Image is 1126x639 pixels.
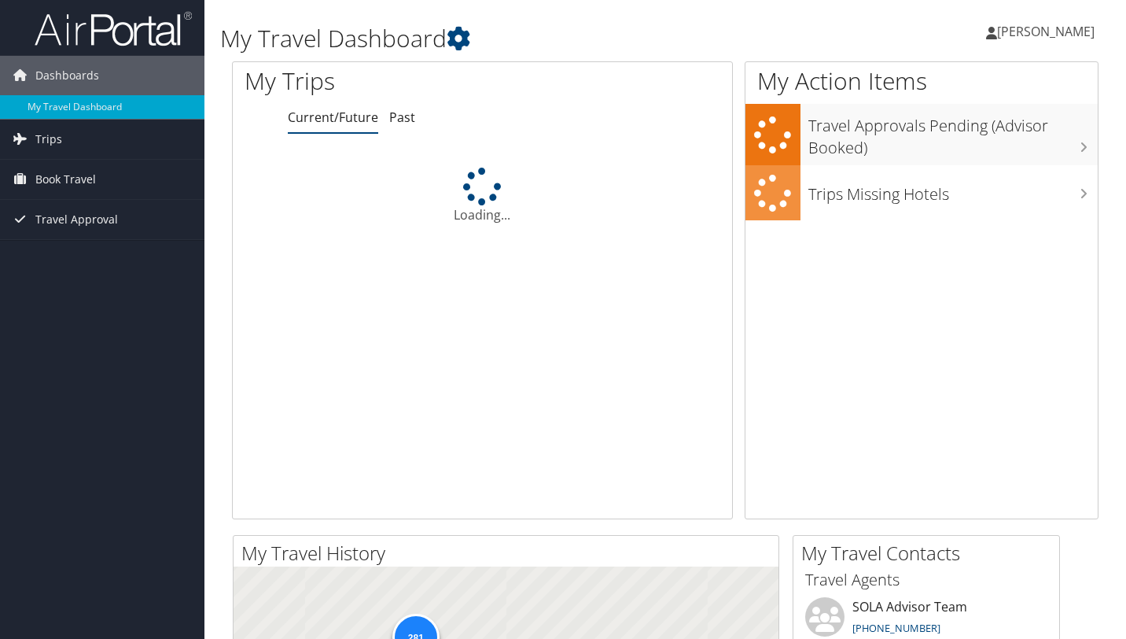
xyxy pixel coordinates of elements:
h3: Travel Approvals Pending (Advisor Booked) [808,107,1098,159]
div: Loading... [233,168,732,224]
a: [PHONE_NUMBER] [852,621,940,635]
span: Travel Approval [35,200,118,239]
h1: My Travel Dashboard [220,22,814,55]
a: Current/Future [288,109,378,126]
img: airportal-logo.png [35,10,192,47]
h1: My Action Items [745,65,1098,98]
a: Trips Missing Hotels [745,165,1098,221]
a: [PERSON_NAME] [986,8,1110,55]
span: [PERSON_NAME] [997,23,1095,40]
h2: My Travel Contacts [801,540,1059,567]
a: Past [389,109,415,126]
h3: Travel Agents [805,569,1047,591]
span: Dashboards [35,56,99,95]
a: Travel Approvals Pending (Advisor Booked) [745,104,1098,164]
span: Trips [35,120,62,159]
h2: My Travel History [241,540,778,567]
h1: My Trips [245,65,512,98]
h3: Trips Missing Hotels [808,175,1098,205]
span: Book Travel [35,160,96,199]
